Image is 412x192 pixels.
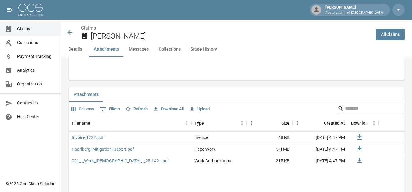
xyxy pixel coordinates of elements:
[188,104,211,114] button: Upload
[72,134,104,141] a: Invoice 1222.pdf
[17,100,56,106] span: Contact Us
[72,115,90,132] div: Filename
[72,158,169,164] a: 001_-_Work_[DEMOGRAPHIC_DATA]_-_25-1421.pdf
[348,115,379,132] div: Download
[338,104,403,115] div: Search
[247,143,293,155] div: 5.4 MB
[194,146,215,152] div: Paperwork
[69,87,104,102] button: Attachments
[17,114,56,120] span: Help Center
[154,42,186,57] button: Collections
[124,42,154,57] button: Messages
[81,24,371,32] nav: breadcrumb
[18,4,43,16] img: ocs-logo-white-transparent.png
[124,104,149,114] button: Refresh
[89,42,124,57] button: Attachments
[61,42,412,57] div: anchor tabs
[61,42,89,57] button: Details
[325,10,384,16] p: Restoration 1 of [GEOGRAPHIC_DATA]
[4,4,16,16] button: open drawer
[194,158,231,164] div: Work Authorization
[186,42,222,57] button: Stage History
[191,115,247,132] div: Type
[17,40,56,46] span: Collections
[293,115,348,132] div: Created At
[247,155,293,167] div: 215 KB
[194,134,208,141] div: Invoice
[376,29,405,40] a: AllClaims
[351,115,369,132] div: Download
[17,67,56,73] span: Analytics
[69,87,405,102] div: related-list tabs
[293,155,348,167] div: [DATE] 4:47 PM
[281,115,290,132] div: Size
[91,32,371,41] h2: [PERSON_NAME]
[6,181,56,187] div: © 2025 One Claim Solution
[324,115,345,132] div: Created At
[323,4,386,15] div: [PERSON_NAME]
[152,104,185,114] button: Download All
[182,119,191,128] button: Menu
[72,146,134,152] a: Paarlberg_Mitigation_Report.pdf
[247,115,293,132] div: Size
[247,119,256,128] button: Menu
[293,119,302,128] button: Menu
[17,81,56,87] span: Organization
[17,26,56,32] span: Claims
[70,104,96,114] button: Select columns
[293,132,348,143] div: [DATE] 4:47 PM
[69,115,191,132] div: Filename
[17,53,56,60] span: Payment Tracking
[369,119,379,128] button: Menu
[247,132,293,143] div: 48 KB
[194,115,204,132] div: Type
[98,104,121,114] button: Show filters
[293,143,348,155] div: [DATE] 4:47 PM
[237,119,247,128] button: Menu
[81,25,96,31] a: Claims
